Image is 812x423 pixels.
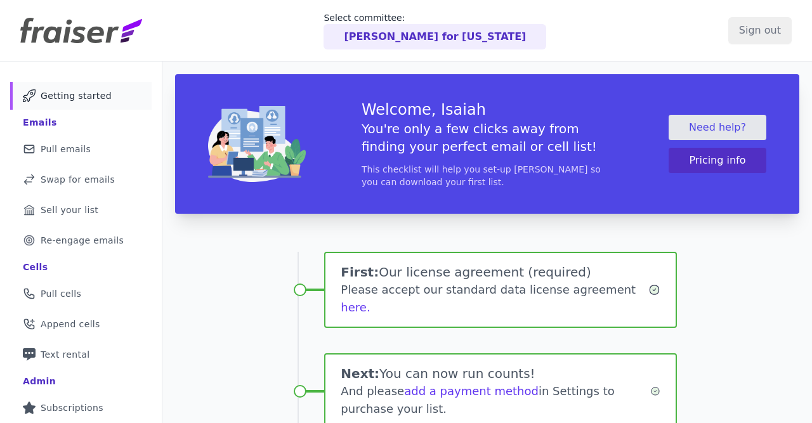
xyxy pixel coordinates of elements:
p: This checklist will help you set-up [PERSON_NAME] so you can download your first list. [362,163,613,188]
h1: You can now run counts! [341,365,650,382]
span: Append cells [41,318,100,330]
a: Text rental [10,341,152,368]
span: Pull emails [41,143,91,155]
span: Re-engage emails [41,234,124,247]
span: Getting started [41,89,112,102]
div: Admin [23,375,56,387]
a: Select committee: [PERSON_NAME] for [US_STATE] [324,11,546,49]
img: img [208,106,306,183]
div: And please in Settings to purchase your list. [341,382,650,418]
span: Sell your list [41,204,98,216]
p: [PERSON_NAME] for [US_STATE] [344,29,526,44]
h3: Welcome, Isaiah [362,100,613,120]
a: Re-engage emails [10,226,152,254]
a: Pull cells [10,280,152,308]
button: Pricing info [669,148,766,173]
a: Append cells [10,310,152,338]
span: Next: [341,366,379,381]
span: Swap for emails [41,173,115,186]
a: Need help? [669,115,766,140]
span: First: [341,264,379,280]
a: Sell your list [10,196,152,224]
p: Select committee: [324,11,546,24]
img: Fraiser Logo [20,18,142,43]
h1: Our license agreement (required) [341,263,648,281]
span: Subscriptions [41,401,103,414]
a: Getting started [10,82,152,110]
div: Please accept our standard data license agreement [341,281,648,316]
h5: You're only a few clicks away from finding your perfect email or cell list! [362,120,613,155]
a: add a payment method [404,384,539,398]
span: Text rental [41,348,90,361]
div: Cells [23,261,48,273]
div: Emails [23,116,57,129]
input: Sign out [728,17,792,44]
a: Swap for emails [10,166,152,193]
a: Pull emails [10,135,152,163]
a: Subscriptions [10,394,152,422]
span: Pull cells [41,287,81,300]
